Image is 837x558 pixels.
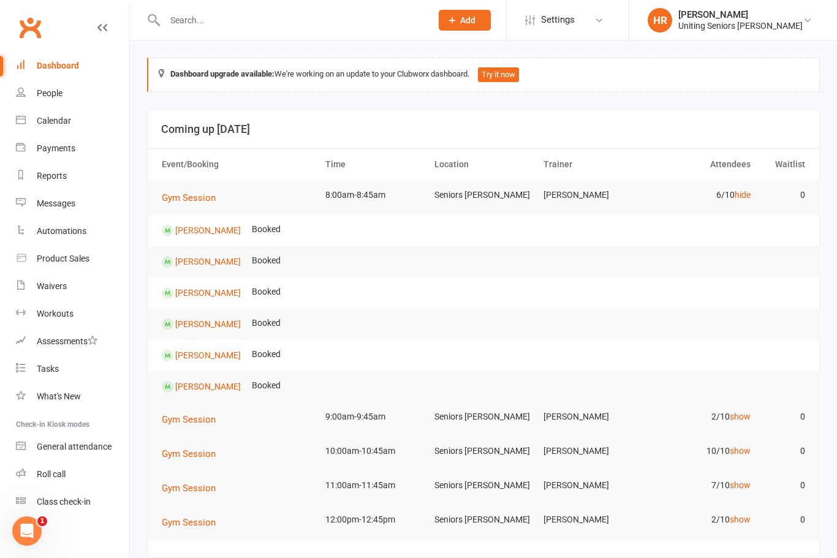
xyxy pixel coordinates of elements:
[538,437,647,466] td: [PERSON_NAME]
[175,381,241,391] a: [PERSON_NAME]
[161,123,806,135] h3: Coming up [DATE]
[756,149,811,180] th: Waitlist
[647,505,756,534] td: 2/10
[16,52,129,80] a: Dashboard
[648,8,672,32] div: HR
[175,319,241,328] a: [PERSON_NAME]
[16,80,129,107] a: People
[16,217,129,245] a: Automations
[37,171,67,181] div: Reports
[756,505,811,534] td: 0
[538,471,647,500] td: [PERSON_NAME]
[756,437,811,466] td: 0
[162,448,216,459] span: Gym Session
[162,481,224,496] button: Gym Session
[16,433,129,461] a: General attendance kiosk mode
[756,181,811,209] td: 0
[320,402,429,431] td: 9:00am-9:45am
[429,437,538,466] td: Seniors [PERSON_NAME]
[37,336,97,346] div: Assessments
[647,402,756,431] td: 2/10
[175,350,241,360] a: [PERSON_NAME]
[320,437,429,466] td: 10:00am-10:45am
[16,107,129,135] a: Calendar
[161,12,423,29] input: Search...
[37,198,75,208] div: Messages
[320,149,429,180] th: Time
[162,192,216,203] span: Gym Session
[16,328,129,355] a: Assessments
[175,225,241,235] a: [PERSON_NAME]
[538,181,647,209] td: [PERSON_NAME]
[16,355,129,383] a: Tasks
[647,471,756,500] td: 7/10
[16,190,129,217] a: Messages
[162,447,224,461] button: Gym Session
[678,9,803,20] div: [PERSON_NAME]
[429,505,538,534] td: Seniors [PERSON_NAME]
[175,256,241,266] a: [PERSON_NAME]
[37,516,47,526] span: 1
[756,402,811,431] td: 0
[12,516,42,546] iframe: Intercom live chat
[246,340,286,369] td: Booked
[538,149,647,180] th: Trainer
[16,383,129,410] a: What's New
[478,67,519,82] button: Try it now
[170,69,275,78] strong: Dashboard upgrade available:
[678,20,803,31] div: Uniting Seniors [PERSON_NAME]
[538,505,647,534] td: [PERSON_NAME]
[37,61,79,70] div: Dashboard
[15,12,45,43] a: Clubworx
[37,88,62,98] div: People
[37,391,81,401] div: What's New
[320,181,429,209] td: 8:00am-8:45am
[37,469,66,479] div: Roll call
[246,277,286,306] td: Booked
[16,488,129,516] a: Class kiosk mode
[16,162,129,190] a: Reports
[320,505,429,534] td: 12:00pm-12:45pm
[429,181,538,209] td: Seniors [PERSON_NAME]
[538,402,647,431] td: [PERSON_NAME]
[246,246,286,275] td: Booked
[37,143,75,153] div: Payments
[37,281,67,291] div: Waivers
[16,461,129,488] a: Roll call
[730,412,751,421] a: show
[162,483,216,494] span: Gym Session
[162,515,224,530] button: Gym Session
[756,471,811,500] td: 0
[147,58,820,92] div: We're working on an update to your Clubworx dashboard.
[460,15,475,25] span: Add
[246,215,286,244] td: Booked
[735,190,751,200] a: hide
[429,471,538,500] td: Seniors [PERSON_NAME]
[730,446,751,456] a: show
[429,149,538,180] th: Location
[647,437,756,466] td: 10/10
[647,149,756,180] th: Attendees
[37,364,59,374] div: Tasks
[37,442,112,451] div: General attendance
[439,10,491,31] button: Add
[730,480,751,490] a: show
[246,371,286,400] td: Booked
[730,515,751,524] a: show
[541,6,575,34] span: Settings
[162,190,224,205] button: Gym Session
[16,135,129,162] a: Payments
[16,300,129,328] a: Workouts
[246,309,286,337] td: Booked
[162,517,216,528] span: Gym Session
[647,181,756,209] td: 6/10
[37,497,91,507] div: Class check-in
[37,254,89,263] div: Product Sales
[37,309,74,319] div: Workouts
[175,287,241,297] a: [PERSON_NAME]
[16,245,129,273] a: Product Sales
[162,412,224,427] button: Gym Session
[162,414,216,425] span: Gym Session
[320,471,429,500] td: 11:00am-11:45am
[37,226,86,236] div: Automations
